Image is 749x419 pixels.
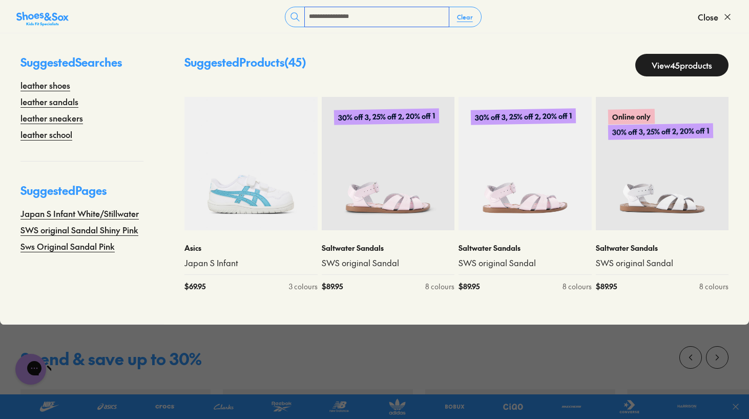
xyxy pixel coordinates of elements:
iframe: Gorgias live chat messenger [10,350,51,388]
a: 30% off 3, 25% off 2, 20% off 1 [322,97,455,230]
a: View45products [635,54,729,76]
a: SWS original Sandal [459,257,592,269]
p: Suggested Pages [20,182,143,207]
span: ( 45 ) [284,54,306,70]
div: 8 colours [425,281,454,292]
p: 30% off 3, 25% off 2, 20% off 1 [608,123,713,140]
a: leather shoes [20,79,70,91]
p: Saltwater Sandals [596,243,729,253]
div: 3 colours [289,281,318,292]
p: 30% off 3, 25% off 2, 20% off 1 [334,108,439,125]
div: Spend & save up to 30% [20,350,202,367]
a: leather school [20,128,72,141]
p: Saltwater Sandals [322,243,455,253]
div: 8 colours [699,281,729,292]
span: $ 89.95 [459,281,480,292]
span: $ 89.95 [322,281,343,292]
a: leather sandals [20,95,78,108]
a: Shoes &amp; Sox [16,9,69,25]
span: Close [698,11,718,23]
img: SNS_Logo_Responsive.svg [16,11,69,27]
button: Clear [449,8,481,26]
p: 30% off 3, 25% off 2, 20% off 1 [471,108,576,125]
a: SWS original Sandal [322,257,455,269]
a: Japan S Infant [184,257,318,269]
span: $ 89.95 [596,281,617,292]
a: leather sneakers [20,112,83,124]
a: Online only30% off 3, 25% off 2, 20% off 1 [596,97,729,230]
p: Asics [184,243,318,253]
div: 8 colours [563,281,592,292]
a: SWS original Sandal [596,257,729,269]
button: Close [698,6,733,28]
a: SWS original Sandal Shiny Pink [20,224,138,236]
p: Suggested Searches [20,54,143,79]
p: Suggested Products [184,54,306,76]
a: Japan S Infant White/Stillwater [20,207,139,220]
p: Online only [608,109,654,125]
a: Sws Original Sandal Pink [20,240,115,252]
a: 30% off 3, 25% off 2, 20% off 1 [459,97,592,230]
p: Saltwater Sandals [459,243,592,253]
span: $ 69.95 [184,281,205,292]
